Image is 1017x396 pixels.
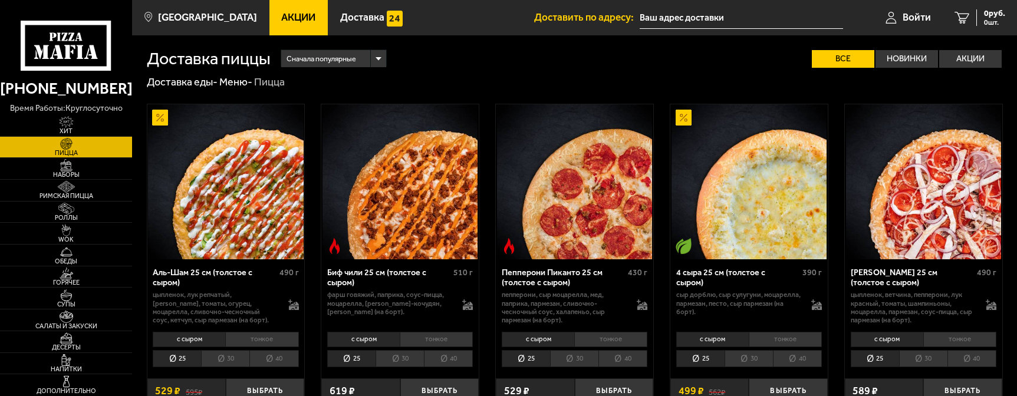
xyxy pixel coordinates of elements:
li: тонкое [749,332,822,347]
img: 15daf4d41897b9f0e9f617042186c801.svg [387,11,403,27]
img: Акционный [152,110,168,126]
li: 30 [725,350,773,367]
a: Меню- [219,75,252,88]
span: Акции [281,12,315,22]
img: Острое блюдо [501,238,517,254]
li: 40 [947,350,996,367]
li: тонкое [923,332,996,347]
li: 40 [773,350,822,367]
a: АкционныйВегетарианское блюдо4 сыра 25 см (толстое с сыром) [670,104,828,259]
div: [PERSON_NAME] 25 см (толстое с сыром) [851,268,974,288]
li: с сыром [851,332,923,347]
img: Вегетарианское блюдо [676,238,692,254]
img: Биф чили 25 см (толстое с сыром) [322,104,478,259]
a: Острое блюдоБиф чили 25 см (толстое с сыром) [321,104,479,259]
div: Аль-Шам 25 см (толстое с сыром) [153,268,276,288]
li: 30 [201,350,249,367]
a: АкционныйАль-Шам 25 см (толстое с сыром) [147,104,305,259]
li: с сыром [153,332,225,347]
span: 390 г [802,268,822,278]
span: 0 шт. [984,19,1005,26]
span: Сначала популярные [287,49,356,69]
span: 430 г [628,268,647,278]
li: 25 [851,350,899,367]
li: 25 [327,350,376,367]
img: Петровская 25 см (толстое с сыром) [846,104,1001,259]
li: тонкое [400,332,473,347]
span: Войти [903,12,931,22]
img: Острое блюдо [327,238,343,254]
span: 490 г [279,268,299,278]
div: Пицца [254,75,285,89]
span: 0 руб. [984,9,1005,18]
li: 25 [502,350,550,367]
li: тонкое [225,332,298,347]
img: Пепперони Пиканто 25 см (толстое с сыром) [497,104,652,259]
span: Доставка [340,12,384,22]
p: сыр дорблю, сыр сулугуни, моцарелла, пармезан, песто, сыр пармезан (на борт). [676,291,801,316]
span: 510 г [453,268,473,278]
h1: Доставка пиццы [147,50,271,67]
label: Новинки [876,50,938,68]
li: 30 [376,350,424,367]
a: Петровская 25 см (толстое с сыром) [845,104,1002,259]
p: цыпленок, лук репчатый, [PERSON_NAME], томаты, огурец, моцарелла, сливочно-чесночный соус, кетчуп... [153,291,277,325]
img: Акционный [676,110,692,126]
li: 40 [598,350,647,367]
li: с сыром [327,332,400,347]
li: 25 [676,350,725,367]
input: Ваш адрес доставки [640,7,843,29]
div: 4 сыра 25 см (толстое с сыром) [676,268,799,288]
li: 25 [153,350,201,367]
li: 30 [899,350,947,367]
li: тонкое [574,332,647,347]
div: Пепперони Пиканто 25 см (толстое с сыром) [502,268,625,288]
p: цыпленок, ветчина, пепперони, лук красный, томаты, шампиньоны, моцарелла, пармезан, соус-пицца, с... [851,291,975,325]
p: пепперони, сыр Моцарелла, мед, паприка, пармезан, сливочно-чесночный соус, халапеньо, сыр пармеза... [502,291,626,325]
li: 30 [550,350,598,367]
li: 40 [424,350,473,367]
label: Все [812,50,874,68]
label: Акции [939,50,1002,68]
div: Биф чили 25 см (толстое с сыром) [327,268,450,288]
a: Доставка еды- [147,75,218,88]
img: Аль-Шам 25 см (толстое с сыром) [148,104,303,259]
li: 40 [249,350,298,367]
span: [GEOGRAPHIC_DATA] [158,12,257,22]
span: Доставить по адресу: [534,12,640,22]
p: фарш говяжий, паприка, соус-пицца, моцарелла, [PERSON_NAME]-кочудян, [PERSON_NAME] (на борт). [327,291,452,316]
img: 4 сыра 25 см (толстое с сыром) [672,104,827,259]
span: 490 г [977,268,996,278]
li: с сыром [676,332,749,347]
li: с сыром [502,332,574,347]
a: Острое блюдоПепперони Пиканто 25 см (толстое с сыром) [496,104,653,259]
